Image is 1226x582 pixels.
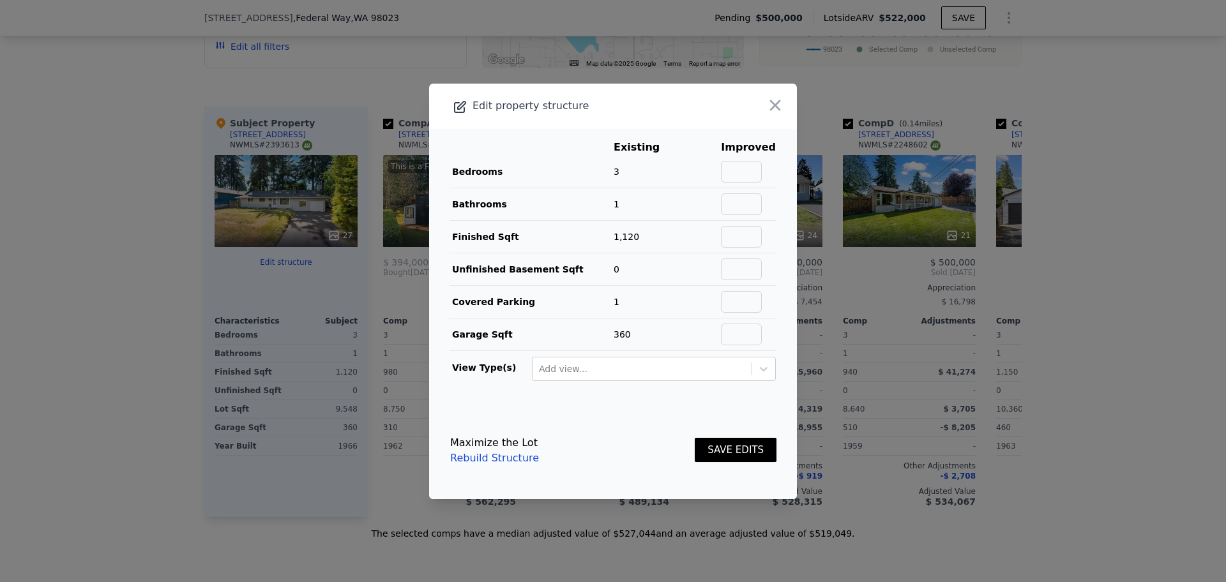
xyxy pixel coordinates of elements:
[613,139,679,156] th: Existing
[450,351,531,382] td: View Type(s)
[450,220,613,253] td: Finished Sqft
[450,435,539,451] div: Maximize the Lot
[450,188,613,220] td: Bathrooms
[614,264,619,274] span: 0
[614,167,619,177] span: 3
[614,199,619,209] span: 1
[450,285,613,318] td: Covered Parking
[450,253,613,285] td: Unfinished Basement Sqft
[429,97,723,115] div: Edit property structure
[450,156,613,188] td: Bedrooms
[720,139,776,156] th: Improved
[614,329,631,339] span: 360
[450,318,613,350] td: Garage Sqft
[450,451,539,466] a: Rebuild Structure
[614,297,619,307] span: 1
[614,232,639,242] span: 1,120
[695,438,776,463] button: SAVE EDITS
